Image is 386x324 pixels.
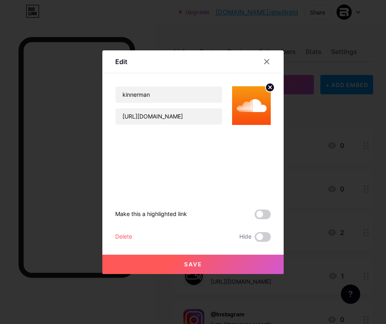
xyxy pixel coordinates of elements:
button: Save [102,255,284,274]
span: Save [184,261,202,268]
input: Title [116,87,222,103]
span: Hide [239,232,251,242]
div: Delete [115,232,132,242]
input: URL [116,108,222,125]
div: Make this a highlighted link [115,210,187,219]
div: Edit [115,57,127,66]
img: link_thumbnail [232,86,271,125]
